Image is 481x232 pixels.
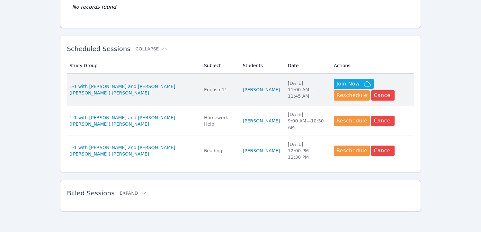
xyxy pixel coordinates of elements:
a: [PERSON_NAME] [243,86,280,93]
button: Expand [120,190,147,196]
th: Date [284,58,330,74]
button: Reschedule [334,146,370,156]
tr: 1-1 with [PERSON_NAME] and [PERSON_NAME] ([PERSON_NAME]) [PERSON_NAME]Reading[PERSON_NAME][DATE]1... [67,136,414,165]
button: Reschedule [334,90,370,101]
button: Cancel [371,146,395,156]
div: [DATE] 12:00 PM — 12:30 PM [288,141,326,160]
th: Students [239,58,284,74]
a: 1-1 with [PERSON_NAME] and [PERSON_NAME] ([PERSON_NAME]) [PERSON_NAME] [69,144,196,157]
div: English 11 [204,86,235,93]
a: [PERSON_NAME] [243,118,280,124]
span: Scheduled Sessions [67,45,130,53]
button: Collapse [136,46,168,52]
tr: 1-1 with [PERSON_NAME] and [PERSON_NAME] ([PERSON_NAME]) [PERSON_NAME]Homework Help[PERSON_NAME][... [67,106,414,136]
tr: 1-1 with [PERSON_NAME] and [PERSON_NAME] ([PERSON_NAME]) [PERSON_NAME]English 11[PERSON_NAME][DAT... [67,74,414,106]
button: Join Now [334,79,374,89]
div: [DATE] 9:00 AM — 10:30 AM [288,111,326,130]
div: Reading [204,147,235,154]
button: Reschedule [334,116,370,126]
a: 1-1 with [PERSON_NAME] and [PERSON_NAME] ([PERSON_NAME]) [PERSON_NAME] [69,114,196,127]
th: Subject [200,58,239,74]
th: Study Group [67,58,200,74]
button: Cancel [371,116,395,126]
div: [DATE] 11:00 AM — 11:45 AM [288,80,326,99]
th: Actions [330,58,414,74]
button: Cancel [371,90,395,101]
div: Homework Help [204,114,235,127]
span: Join Now [336,80,360,88]
a: 1-1 with [PERSON_NAME] and [PERSON_NAME] ([PERSON_NAME]) [PERSON_NAME] [69,83,196,96]
a: [PERSON_NAME] [243,147,280,154]
span: Billed Sessions [67,189,114,197]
